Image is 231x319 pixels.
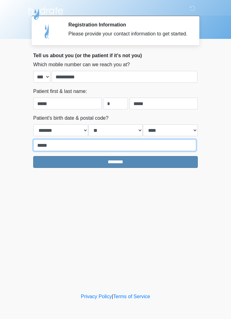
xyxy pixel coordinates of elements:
a: Privacy Policy [81,294,112,299]
img: Agent Avatar [38,22,57,40]
a: Terms of Service [113,294,150,299]
label: Which mobile number can we reach you at? [33,61,130,68]
label: Patient first & last name: [33,88,87,95]
div: Please provide your contact information to get started. [68,30,188,38]
label: Patient's birth date & postal code? [33,114,108,122]
a: | [112,294,113,299]
h2: Tell us about you (or the patient if it's not you) [33,53,198,58]
img: Hydrate IV Bar - Scottsdale Logo [27,5,64,20]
